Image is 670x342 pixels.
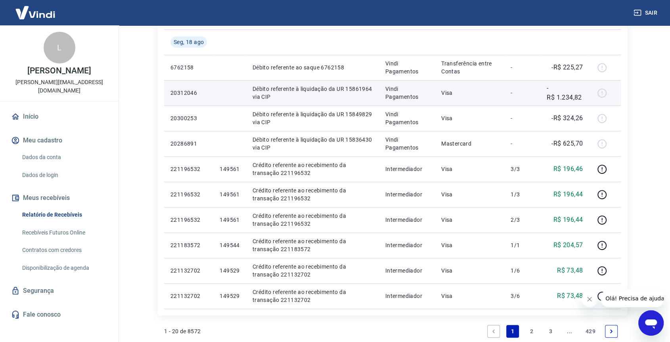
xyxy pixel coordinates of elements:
[164,327,201,335] p: 1 - 20 de 8572
[27,67,91,75] p: [PERSON_NAME]
[551,63,583,72] p: -R$ 225,27
[253,161,373,177] p: Crédito referente ao recebimento da transação 221196532
[170,267,207,275] p: 221132702
[553,215,583,225] p: R$ 196,44
[511,267,534,275] p: 1/6
[605,325,618,338] a: Next page
[170,216,207,224] p: 221196532
[506,325,519,338] a: Page 1 is your current page
[19,207,109,223] a: Relatório de Recebíveis
[553,164,583,174] p: R$ 196,46
[253,63,373,71] p: Débito referente ao saque 6762158
[563,325,576,338] a: Jump forward
[385,292,429,300] p: Intermediador
[385,190,429,198] p: Intermediador
[547,83,583,102] p: -R$ 1.234,82
[19,225,109,241] a: Recebíveis Futuros Online
[385,267,429,275] p: Intermediador
[170,241,207,249] p: 221183572
[170,63,207,71] p: 6762158
[170,165,207,173] p: 221196532
[544,325,557,338] a: Page 3
[582,291,597,307] iframe: Fechar mensagem
[511,165,534,173] p: 3/3
[19,242,109,258] a: Contratos com credores
[44,32,75,63] div: L
[253,263,373,279] p: Crédito referente ao recebimento da transação 221132702
[385,216,429,224] p: Intermediador
[385,60,429,75] p: Vindi Pagamentos
[385,136,429,152] p: Vindi Pagamentos
[253,110,373,126] p: Débito referente à liquidação da UR 15849829 via CIP
[220,216,239,224] p: 149561
[441,190,498,198] p: Visa
[525,325,538,338] a: Page 2
[19,167,109,183] a: Dados de login
[385,110,429,126] p: Vindi Pagamentos
[253,288,373,304] p: Crédito referente ao recebimento da transação 221132702
[19,260,109,276] a: Disponibilização de agenda
[385,241,429,249] p: Intermediador
[441,60,498,75] p: Transferência entre Contas
[220,165,239,173] p: 149561
[511,241,534,249] p: 1/1
[10,108,109,125] a: Início
[170,140,207,148] p: 20286891
[441,89,498,97] p: Visa
[441,114,498,122] p: Visa
[253,85,373,101] p: Débito referente à liquidação da UR 15861964 via CIP
[170,89,207,97] p: 20312046
[220,190,239,198] p: 149561
[511,292,534,300] p: 3/6
[553,240,583,250] p: R$ 204,57
[10,0,61,25] img: Vindi
[170,190,207,198] p: 221196532
[441,165,498,173] p: Visa
[441,140,498,148] p: Mastercard
[511,89,534,97] p: -
[511,216,534,224] p: 2/3
[170,114,207,122] p: 20300253
[551,139,583,148] p: -R$ 625,70
[19,149,109,165] a: Dados da conta
[220,241,239,249] p: 149544
[557,291,583,301] p: R$ 73,48
[220,267,239,275] p: 149529
[511,114,534,122] p: -
[253,136,373,152] p: Débito referente à liquidação da UR 15836430 via CIP
[385,85,429,101] p: Vindi Pagamentos
[487,325,500,338] a: Previous page
[553,190,583,199] p: R$ 196,44
[557,266,583,275] p: R$ 73,48
[511,140,534,148] p: -
[484,322,621,341] ul: Pagination
[220,292,239,300] p: 149529
[441,292,498,300] p: Visa
[511,63,534,71] p: -
[174,38,204,46] span: Seg, 18 ago
[253,186,373,202] p: Crédito referente ao recebimento da transação 221196532
[441,267,498,275] p: Visa
[10,132,109,149] button: Meu cadastro
[638,310,664,336] iframe: Botão para abrir a janela de mensagens
[441,216,498,224] p: Visa
[253,237,373,253] p: Crédito referente ao recebimento da transação 221183572
[551,113,583,123] p: -R$ 324,26
[632,6,660,20] button: Sair
[6,78,112,95] p: [PERSON_NAME][EMAIL_ADDRESS][DOMAIN_NAME]
[10,306,109,323] a: Fale conosco
[582,325,599,338] a: Page 429
[10,282,109,300] a: Segurança
[601,290,664,307] iframe: Mensagem da empresa
[385,165,429,173] p: Intermediador
[253,212,373,228] p: Crédito referente ao recebimento da transação 221196532
[511,190,534,198] p: 1/3
[441,241,498,249] p: Visa
[170,292,207,300] p: 221132702
[5,6,67,12] span: Olá! Precisa de ajuda?
[10,189,109,207] button: Meus recebíveis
